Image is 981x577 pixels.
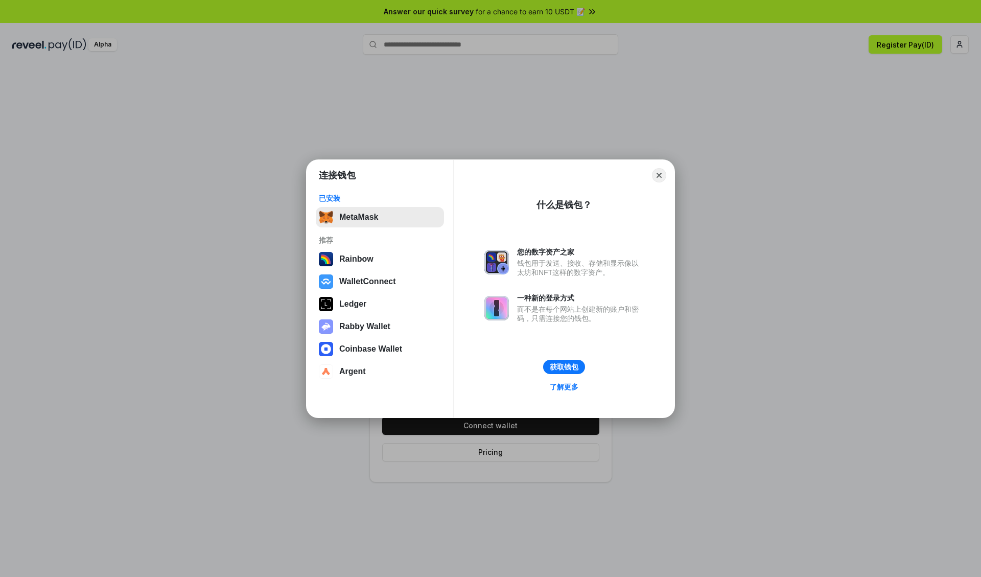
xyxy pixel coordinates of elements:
[484,296,509,320] img: svg+xml,%3Csvg%20xmlns%3D%22http%3A%2F%2Fwww.w3.org%2F2000%2Fsvg%22%20fill%3D%22none%22%20viewBox...
[316,361,444,382] button: Argent
[316,249,444,269] button: Rainbow
[339,213,378,222] div: MetaMask
[316,294,444,314] button: Ledger
[517,293,644,303] div: 一种新的登录方式
[544,380,585,394] a: 了解更多
[319,236,441,245] div: 推荐
[484,250,509,274] img: svg+xml,%3Csvg%20xmlns%3D%22http%3A%2F%2Fwww.w3.org%2F2000%2Fsvg%22%20fill%3D%22none%22%20viewBox...
[543,360,585,374] button: 获取钱包
[339,255,373,264] div: Rainbow
[319,194,441,203] div: 已安装
[339,299,366,309] div: Ledger
[550,382,578,391] div: 了解更多
[319,210,333,224] img: svg+xml,%3Csvg%20fill%3D%22none%22%20height%3D%2233%22%20viewBox%3D%220%200%2035%2033%22%20width%...
[319,252,333,266] img: svg+xml,%3Csvg%20width%3D%22120%22%20height%3D%22120%22%20viewBox%3D%220%200%20120%20120%22%20fil...
[339,322,390,331] div: Rabby Wallet
[316,316,444,337] button: Rabby Wallet
[316,339,444,359] button: Coinbase Wallet
[316,207,444,227] button: MetaMask
[319,364,333,379] img: svg+xml,%3Csvg%20width%3D%2228%22%20height%3D%2228%22%20viewBox%3D%220%200%2028%2028%22%20fill%3D...
[652,168,666,182] button: Close
[517,305,644,323] div: 而不是在每个网站上创建新的账户和密码，只需连接您的钱包。
[316,271,444,292] button: WalletConnect
[319,169,356,181] h1: 连接钱包
[339,277,396,286] div: WalletConnect
[536,199,592,211] div: 什么是钱包？
[319,319,333,334] img: svg+xml,%3Csvg%20xmlns%3D%22http%3A%2F%2Fwww.w3.org%2F2000%2Fsvg%22%20fill%3D%22none%22%20viewBox...
[319,274,333,289] img: svg+xml,%3Csvg%20width%3D%2228%22%20height%3D%2228%22%20viewBox%3D%220%200%2028%2028%22%20fill%3D...
[550,362,578,372] div: 获取钱包
[319,342,333,356] img: svg+xml,%3Csvg%20width%3D%2228%22%20height%3D%2228%22%20viewBox%3D%220%200%2028%2028%22%20fill%3D...
[319,297,333,311] img: svg+xml,%3Csvg%20xmlns%3D%22http%3A%2F%2Fwww.w3.org%2F2000%2Fsvg%22%20width%3D%2228%22%20height%3...
[339,344,402,354] div: Coinbase Wallet
[517,259,644,277] div: 钱包用于发送、接收、存储和显示像以太坊和NFT这样的数字资产。
[517,247,644,257] div: 您的数字资产之家
[339,367,366,376] div: Argent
